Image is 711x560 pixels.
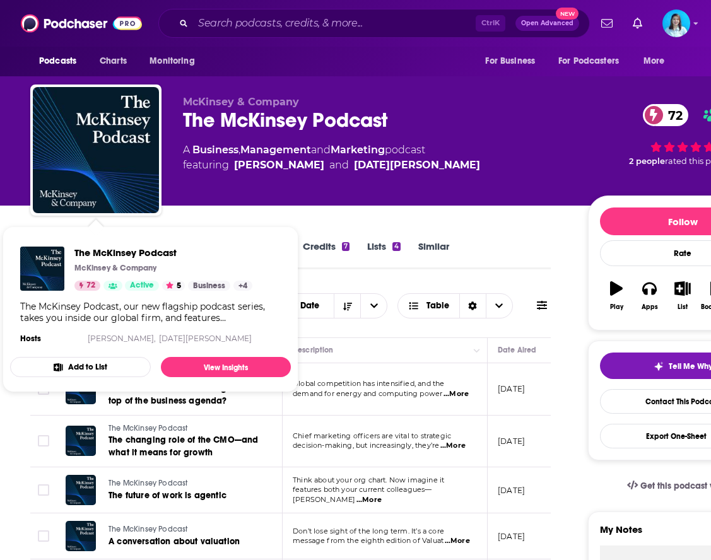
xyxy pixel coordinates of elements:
[188,281,230,291] a: Business
[426,301,449,310] span: Table
[125,281,159,291] a: Active
[238,144,240,156] span: ,
[662,9,690,37] img: User Profile
[262,293,388,318] h2: Choose List sort
[293,441,439,450] span: decision-making, but increasingly, they’re
[293,342,333,358] div: Description
[354,158,480,173] a: Lucia Rahilly
[293,379,444,388] span: Global competition has intensified, and the
[293,389,442,398] span: demand for energy and computing power
[192,144,238,156] a: Business
[100,52,127,70] span: Charts
[38,530,49,542] span: Toggle select row
[193,13,476,33] input: Search podcasts, credits, & more...
[74,263,156,273] p: McKinsey & Company
[600,273,633,318] button: Play
[109,535,240,548] a: A conversation about valuation
[109,489,240,502] a: The future of work is agentic
[109,423,260,435] a: The McKinsey Podcast
[643,104,689,126] a: 72
[109,478,240,489] a: The McKinsey Podcast
[38,484,49,496] span: Toggle select row
[498,436,525,446] p: [DATE]
[109,490,226,501] span: The future of work is agentic
[485,52,535,70] span: For Business
[109,524,240,535] a: The McKinsey Podcast
[356,495,382,505] span: ...More
[655,104,689,126] span: 72
[498,531,525,542] p: [DATE]
[10,357,151,377] button: Add to List
[293,527,444,535] span: Don’t lose sight of the long term. It’s a core
[234,158,324,173] a: Roberta Fusaro
[628,13,647,34] a: Show notifications dropdown
[33,87,159,213] img: The McKinsey Podcast
[109,424,187,433] span: The McKinsey Podcast
[183,96,299,108] span: McKinsey & Company
[642,303,658,311] div: Apps
[91,49,134,73] a: Charts
[150,52,194,70] span: Monitoring
[263,301,334,310] button: open menu
[331,144,385,156] a: Marketing
[334,294,360,318] button: Sort Direction
[161,357,291,377] a: View Insights
[109,383,252,406] span: Which tech trends are rising to the top of the business agenda?
[678,303,688,311] div: List
[596,13,618,34] a: Show notifications dropdown
[158,9,590,38] div: Search podcasts, credits, & more...
[629,156,665,166] span: 2 people
[342,242,350,251] div: 7
[293,536,444,545] span: message from the eighth edition of Valuat
[20,334,41,344] h4: Hosts
[610,303,623,311] div: Play
[476,15,505,32] span: Ctrl K
[498,485,525,496] p: [DATE]
[183,158,480,173] span: featuring
[183,143,480,173] div: A podcast
[86,279,95,292] span: 72
[476,49,551,73] button: open menu
[445,536,470,546] span: ...More
[293,485,432,504] span: features both your current colleagues—[PERSON_NAME]
[109,525,187,534] span: The McKinsey Podcast
[109,435,258,458] span: The changing role of the CMO—and what it means for growth
[440,441,466,451] span: ...More
[654,361,664,371] img: tell me why sparkle
[88,334,156,343] a: [PERSON_NAME],
[293,475,444,484] span: Think about your org chart. Now imagine it
[109,434,260,459] a: The changing role of the CMO—and what it means for growth
[240,144,311,156] a: Management
[130,279,154,292] span: Active
[159,334,252,343] a: [DATE][PERSON_NAME]
[515,16,579,31] button: Open AdvancedNew
[633,273,666,318] button: Apps
[666,273,699,318] button: List
[556,8,579,20] span: New
[469,343,485,358] button: Column Actions
[30,49,93,73] button: open menu
[635,49,681,73] button: open menu
[643,52,665,70] span: More
[367,240,401,269] a: Lists4
[303,240,350,269] a: Credits7
[550,49,637,73] button: open menu
[293,431,451,440] span: Chief marketing officers are vital to strategic
[498,383,525,394] p: [DATE]
[311,144,331,156] span: and
[397,293,513,318] button: Choose View
[329,158,349,173] span: and
[20,247,64,291] img: The McKinsey Podcast
[74,247,252,259] a: The McKinsey Podcast
[521,20,573,26] span: Open Advanced
[20,301,281,324] div: The McKinsey Podcast, our new flagship podcast series, takes you inside our global firm, and feat...
[141,49,211,73] button: open menu
[21,11,142,35] img: Podchaser - Follow, Share and Rate Podcasts
[233,281,252,291] a: +4
[459,294,486,318] div: Sort Direction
